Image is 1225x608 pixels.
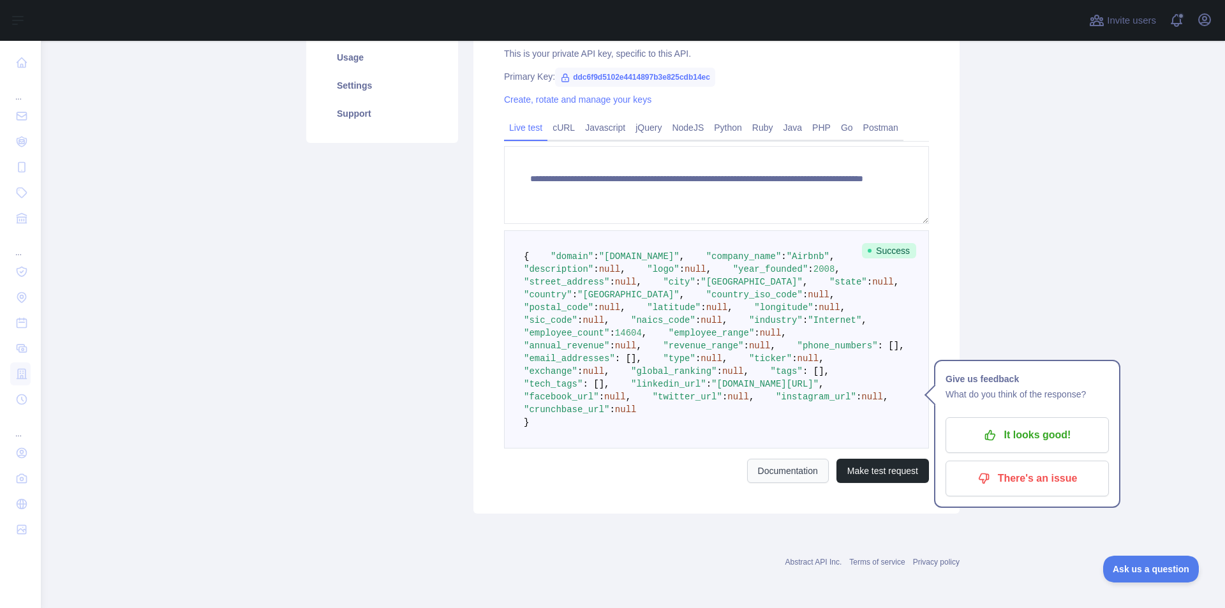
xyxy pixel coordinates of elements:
span: "industry" [749,315,803,325]
a: NodeJS [667,117,709,138]
a: PHP [807,117,836,138]
a: Privacy policy [913,558,960,567]
span: "country_iso_code" [706,290,803,300]
span: : [792,353,797,364]
span: "instagram_url" [776,392,856,402]
span: null [583,366,604,376]
span: null [861,392,883,402]
span: : [679,264,685,274]
span: 2008 [813,264,835,274]
span: "year_founded" [733,264,808,274]
div: ... [10,232,31,258]
span: , [706,264,711,274]
span: , [679,290,685,300]
span: : [695,353,701,364]
span: "facebook_url" [524,392,599,402]
span: , [894,277,899,287]
span: , [819,353,824,364]
span: null [722,366,744,376]
span: null [599,302,621,313]
span: null [808,290,829,300]
span: , [781,328,786,338]
span: null [685,264,706,274]
span: : [803,315,808,325]
a: jQuery [630,117,667,138]
span: null [749,341,771,351]
div: Primary Key: [504,70,929,83]
span: : [], [803,366,829,376]
span: : [781,251,786,262]
span: "domain" [551,251,593,262]
a: Java [778,117,808,138]
span: "twitter_url" [653,392,722,402]
span: "latitude" [647,302,701,313]
span: "description" [524,264,593,274]
span: "[DOMAIN_NAME][URL]" [711,379,819,389]
span: null [583,315,604,325]
div: ... [10,413,31,439]
span: : [609,404,614,415]
span: : [], [615,353,642,364]
a: Javascript [580,117,630,138]
span: "tech_tags" [524,379,583,389]
span: : [599,392,604,402]
span: : [593,251,598,262]
span: "revenue_range" [663,341,743,351]
button: Make test request [836,459,929,483]
div: ... [10,77,31,102]
span: : [701,302,706,313]
span: : [593,302,598,313]
a: Ruby [747,117,778,138]
span: "Airbnb" [787,251,829,262]
span: : [593,264,598,274]
span: , [636,341,641,351]
span: : [], [583,379,609,389]
span: "crunchbase_url" [524,404,609,415]
span: null [727,392,749,402]
a: cURL [547,117,580,138]
span: "annual_revenue" [524,341,609,351]
span: , [803,277,808,287]
a: Support [322,100,443,128]
span: : [722,392,727,402]
span: : [609,277,614,287]
a: Abstract API Inc. [785,558,842,567]
span: { [524,251,529,262]
a: Create, rotate and manage your keys [504,94,651,105]
a: Python [709,117,747,138]
span: null [599,264,621,274]
span: "tags" [771,366,803,376]
span: "type" [663,353,695,364]
span: , [620,302,625,313]
span: : [], [878,341,905,351]
span: 14604 [615,328,642,338]
span: , [749,392,754,402]
span: , [819,379,824,389]
p: There's an issue [955,468,1099,489]
span: "state" [829,277,867,287]
span: , [829,251,835,262]
a: Postman [858,117,903,138]
span: } [524,417,529,427]
iframe: Toggle Customer Support [1103,556,1199,582]
span: "phone_numbers" [798,341,878,351]
span: : [609,328,614,338]
span: : [867,277,872,287]
span: : [577,315,583,325]
span: Success [862,243,916,258]
div: This is your private API key, specific to this API. [504,47,929,60]
span: ddc6f9d5102e4414897b3e825cdb14ec [555,68,715,87]
span: "linkedin_url" [631,379,706,389]
span: : [609,341,614,351]
a: Usage [322,43,443,71]
span: "exchange" [524,366,577,376]
span: : [808,264,813,274]
span: null [615,277,637,287]
span: : [803,290,808,300]
span: : [706,379,711,389]
span: , [604,315,609,325]
span: , [829,290,835,300]
a: Go [836,117,858,138]
span: null [819,302,840,313]
span: "[GEOGRAPHIC_DATA]" [701,277,803,287]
